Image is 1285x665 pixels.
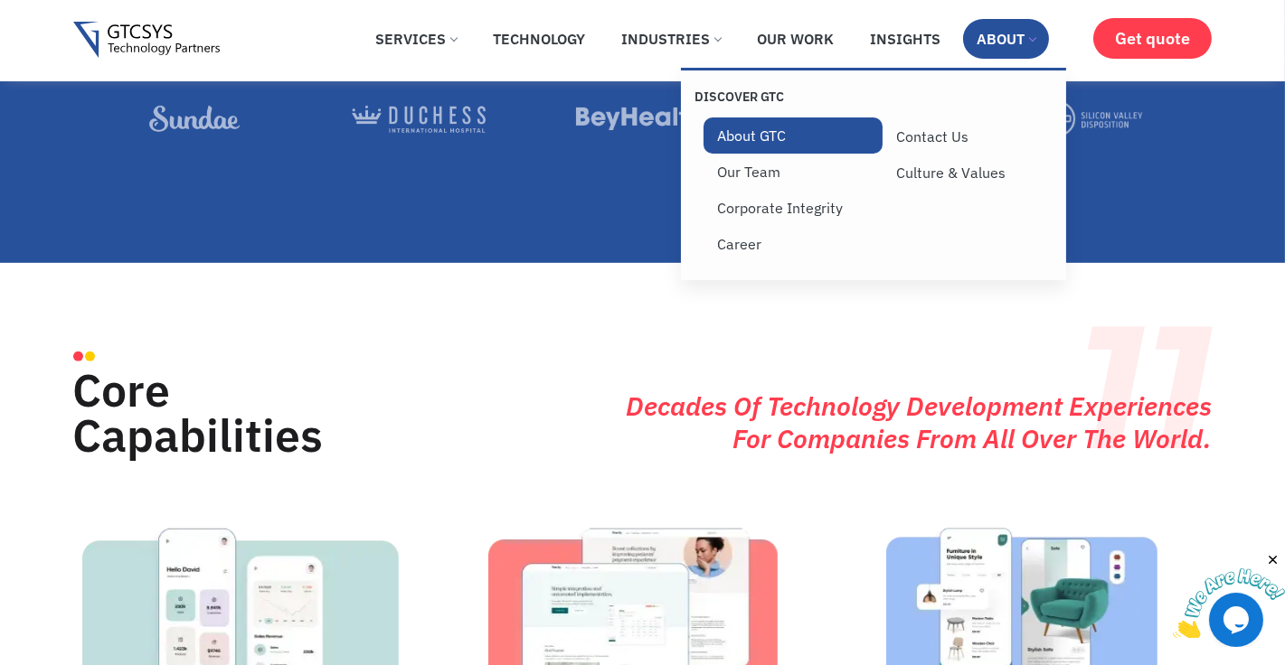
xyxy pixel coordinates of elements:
[704,117,883,154] a: About GTC
[963,19,1049,59] a: About
[743,19,847,59] a: Our Work
[856,19,954,59] a: Insights
[1093,18,1212,59] a: Get quote
[1115,29,1190,48] span: Get quote
[1025,101,1158,136] img: SVD collaboration with GTC for IT and business solutions - Services
[883,118,1062,155] a: Contact Us
[704,226,883,262] a: Career
[352,106,486,133] img: Duchess partnership with GTC for IT and business excellence - Services
[694,89,874,105] p: Discover GTC
[704,154,883,190] a: Our Team
[73,368,392,458] h2: Core Capabilities
[1173,552,1285,638] iframe: chat widget
[604,389,1212,454] h3: Decades of technology development experiences for companies from All over the world.
[576,103,710,135] img: BeyHealth and GTC collaboration for IT and business solutions - Services
[73,351,95,361] img: Core Capabilities dots
[883,155,1062,191] a: Culture & Values
[362,19,470,59] a: Services
[73,22,221,59] img: Gtcsys logo
[479,19,599,59] a: Technology
[608,19,734,59] a: Industries
[128,106,261,132] img: Sundae benefits from GTC’s IT and business solutions expertise - Services
[704,190,883,226] a: Corporate Integrity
